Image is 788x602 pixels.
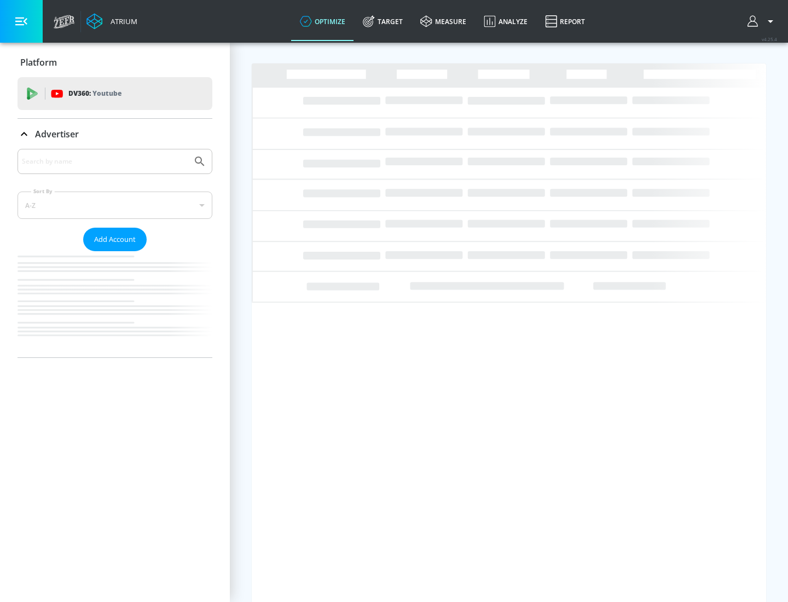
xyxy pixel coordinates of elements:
[20,56,57,68] p: Platform
[83,228,147,251] button: Add Account
[86,13,137,30] a: Atrium
[35,128,79,140] p: Advertiser
[22,154,188,169] input: Search by name
[18,77,212,110] div: DV360: Youtube
[762,36,777,42] span: v 4.25.4
[31,188,55,195] label: Sort By
[412,2,475,41] a: measure
[536,2,594,41] a: Report
[354,2,412,41] a: Target
[18,119,212,149] div: Advertiser
[18,47,212,78] div: Platform
[18,149,212,357] div: Advertiser
[106,16,137,26] div: Atrium
[475,2,536,41] a: Analyze
[18,192,212,219] div: A-Z
[92,88,121,99] p: Youtube
[291,2,354,41] a: optimize
[68,88,121,100] p: DV360:
[94,233,136,246] span: Add Account
[18,251,212,357] nav: list of Advertiser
